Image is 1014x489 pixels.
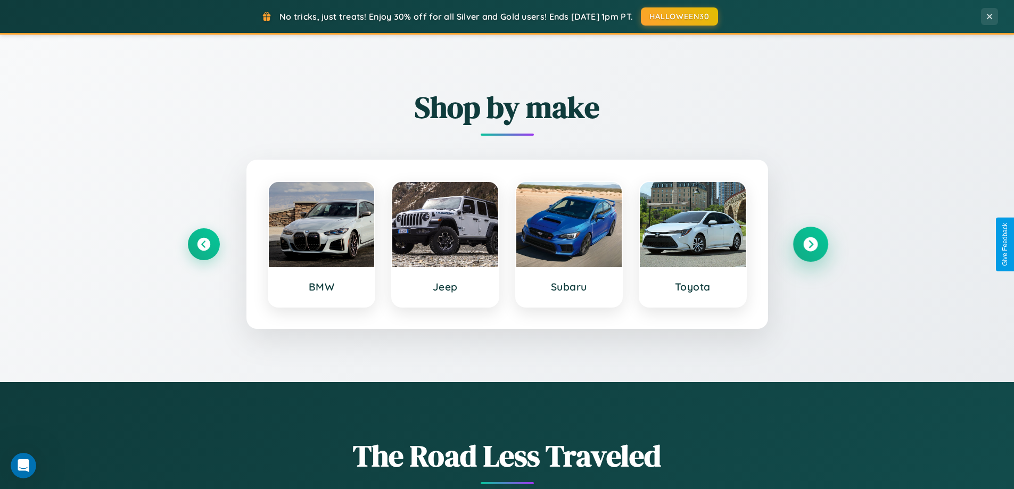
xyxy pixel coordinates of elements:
span: No tricks, just treats! Enjoy 30% off for all Silver and Gold users! Ends [DATE] 1pm PT. [279,11,633,22]
h3: Jeep [403,280,488,293]
h3: Subaru [527,280,612,293]
button: HALLOWEEN30 [641,7,718,26]
h2: Shop by make [188,87,827,128]
div: Give Feedback [1001,223,1009,266]
h3: Toyota [650,280,735,293]
h3: BMW [279,280,364,293]
iframe: Intercom live chat [11,453,36,478]
h1: The Road Less Traveled [188,435,827,476]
